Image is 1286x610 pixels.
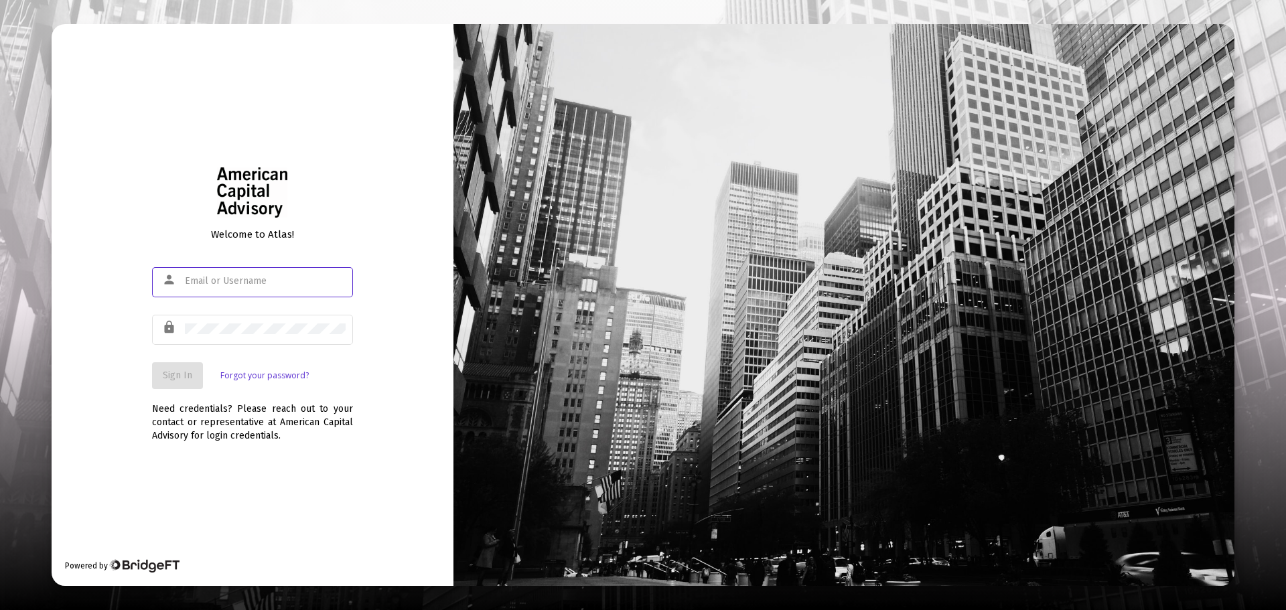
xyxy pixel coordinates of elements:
a: Forgot your password? [220,369,309,382]
div: Powered by [65,559,180,573]
div: Welcome to Atlas! [152,228,353,241]
img: Bridge Financial Technology Logo [109,559,180,573]
input: Email or Username [185,276,346,287]
button: Sign In [152,362,203,389]
mat-icon: lock [162,319,178,335]
mat-icon: person [162,272,178,288]
span: Sign In [163,370,192,381]
div: Need credentials? Please reach out to your contact or representative at American Capital Advisory... [152,389,353,443]
img: Logo [217,167,287,218]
